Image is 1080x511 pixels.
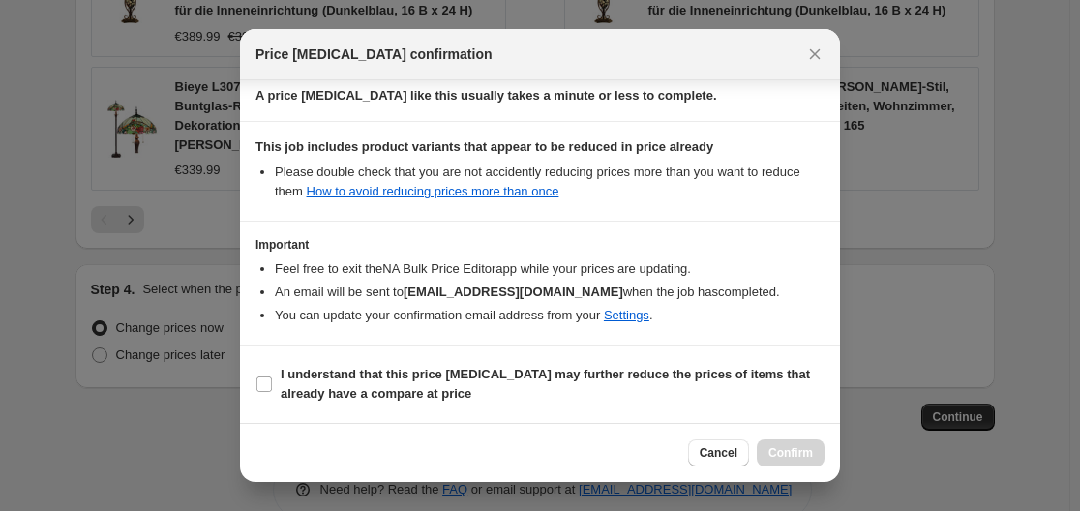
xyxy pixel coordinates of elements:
b: [EMAIL_ADDRESS][DOMAIN_NAME] [404,285,623,299]
b: This job includes product variants that appear to be reduced in price already [255,139,713,154]
b: I understand that this price [MEDICAL_DATA] may further reduce the prices of items that already h... [281,367,810,401]
span: Cancel [700,445,737,461]
li: Feel free to exit the NA Bulk Price Editor app while your prices are updating. [275,259,825,279]
a: Settings [604,308,649,322]
li: An email will be sent to when the job has completed . [275,283,825,302]
button: Close [801,41,828,68]
a: How to avoid reducing prices more than once [307,184,559,198]
b: A price [MEDICAL_DATA] like this usually takes a minute or less to complete. [255,88,717,103]
button: Cancel [688,439,749,466]
span: Price [MEDICAL_DATA] confirmation [255,45,493,64]
li: Please double check that you are not accidently reducing prices more than you want to reduce them [275,163,825,201]
h3: Important [255,237,825,253]
li: You can update your confirmation email address from your . [275,306,825,325]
